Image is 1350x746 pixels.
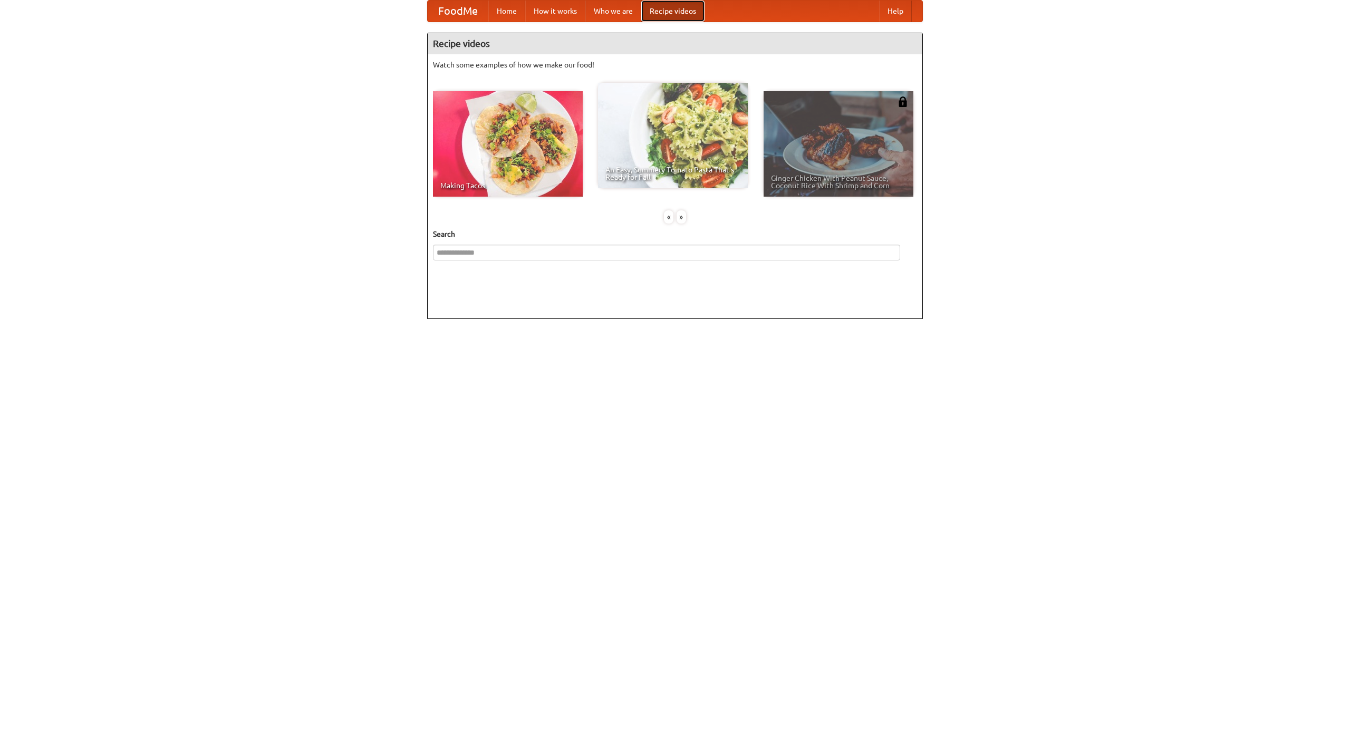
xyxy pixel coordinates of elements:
span: Making Tacos [440,182,575,189]
a: How it works [525,1,585,22]
a: Recipe videos [641,1,705,22]
a: Making Tacos [433,91,583,197]
a: Help [879,1,912,22]
p: Watch some examples of how we make our food! [433,60,917,70]
div: » [677,210,686,224]
img: 483408.png [898,96,908,107]
h5: Search [433,229,917,239]
span: An Easy, Summery Tomato Pasta That's Ready for Fall [605,166,740,181]
a: FoodMe [428,1,488,22]
a: Home [488,1,525,22]
a: Who we are [585,1,641,22]
h4: Recipe videos [428,33,922,54]
div: « [664,210,673,224]
a: An Easy, Summery Tomato Pasta That's Ready for Fall [598,83,748,188]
